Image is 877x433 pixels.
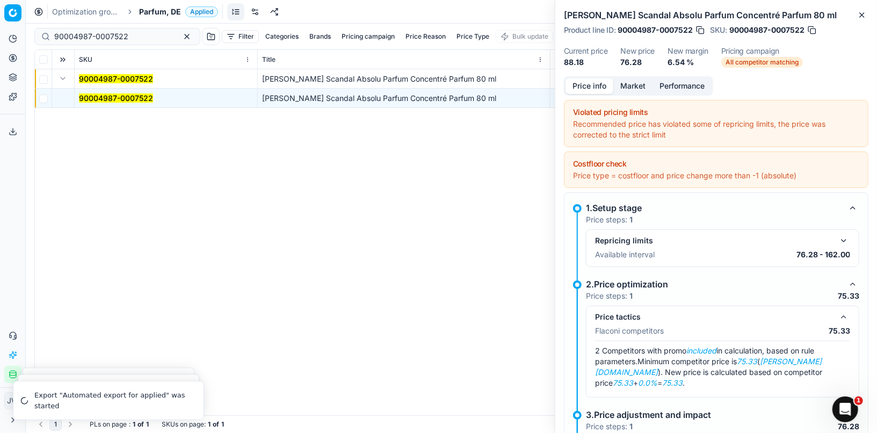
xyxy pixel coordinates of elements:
div: Price tactics [595,312,833,322]
em: 75.33 [662,378,683,387]
button: Price info [566,78,613,94]
mark: 90004987-0007522 [79,74,153,83]
div: 3.Price adjustment and impact [586,408,842,421]
span: SKUs on page : [162,420,206,429]
span: Product line ID : [564,26,615,34]
strong: 1 [221,420,224,429]
em: included [686,346,716,355]
span: SKU [79,55,92,64]
button: Expand [56,72,69,85]
strong: 1 [629,422,633,431]
div: Recommended price has violated some of repricing limits, the price was corrected to the strict limit [573,119,859,140]
em: 0.0% [638,378,657,387]
div: : [90,420,149,429]
span: 2 Competitors with promo in calculation, based on rule parameters. [595,346,814,366]
nav: pagination [34,418,77,431]
mark: 90004987-0007522 [79,93,153,103]
span: JW [5,393,21,409]
strong: of [213,420,219,429]
strong: 1 [146,420,149,429]
span: PLs on page [90,420,127,429]
p: 76.28 - 162.00 [796,249,850,260]
span: 90004987-0007522 [618,25,693,35]
p: 75.33 [838,291,859,301]
button: Pricing campaign [337,30,399,43]
p: Available interval [595,249,655,260]
button: JW [4,392,21,409]
button: Bulk update [496,30,553,43]
dd: 76.28 [620,57,655,68]
span: Applied [185,6,218,17]
div: Violated pricing limits [573,107,859,118]
p: Price steps: [586,421,633,432]
button: Go to previous page [34,418,47,431]
span: 90004987-0007522 [729,25,804,35]
button: 90004987-0007522 [79,74,153,84]
a: Optimization groups [52,6,121,17]
dd: 6.54 % [668,57,708,68]
div: 1.Setup stage [586,201,842,214]
button: Market [613,78,653,94]
span: Parfum, DE [139,6,181,17]
span: All competitor matching [721,57,803,68]
em: 75.33 [737,357,757,366]
dt: New margin [668,47,708,55]
dt: Pricing campaign [721,47,803,55]
p: Flaconi competitors [595,326,664,336]
em: 75.33 [613,378,633,387]
div: Export "Automated export for applied" was started [34,390,191,411]
div: Price type = costfloor and price change more than -1 (absolute) [573,170,859,181]
span: Title [262,55,276,64]
button: 90004987-0007522 [79,93,153,104]
button: Brands [305,30,335,43]
nav: breadcrumb [52,6,218,17]
button: Expand all [56,53,69,66]
iframe: Intercom live chat [832,396,858,422]
h2: [PERSON_NAME] Scandal Absolu Parfum Concentré Parfum 80 ml [564,9,868,21]
p: 76.28 [838,421,859,432]
strong: 1 [133,420,135,429]
span: [PERSON_NAME] Scandal Absolu Parfum Concentré Parfum 80 ml [262,93,496,103]
strong: 1 [629,291,633,300]
div: 2.Price optimization [586,278,842,291]
span: Minimum competitor price is ( ). New price is calculated based on competitor price + = . [595,357,822,387]
div: Costfloor check [573,158,859,169]
p: Price steps: [586,214,633,225]
dd: 88.18 [564,57,607,68]
p: 75.33 [829,326,850,336]
button: Go to next page [64,418,77,431]
span: SKU : [710,26,727,34]
input: Search by SKU or title [54,31,172,42]
p: Price steps: [586,291,633,301]
button: Filter [222,30,259,43]
span: Parfum, DEApplied [139,6,218,17]
dt: New price [620,47,655,55]
button: Price Type [452,30,494,43]
button: 1 [49,418,62,431]
span: 1 [854,396,863,405]
strong: 1 [208,420,211,429]
span: [PERSON_NAME] Scandal Absolu Parfum Concentré Parfum 80 ml [262,74,496,83]
button: Performance [653,78,712,94]
button: Price Reason [401,30,450,43]
div: Repricing limits [595,235,833,246]
strong: of [137,420,144,429]
strong: 1 [629,215,633,224]
button: Categories [261,30,303,43]
dt: Current price [564,47,607,55]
